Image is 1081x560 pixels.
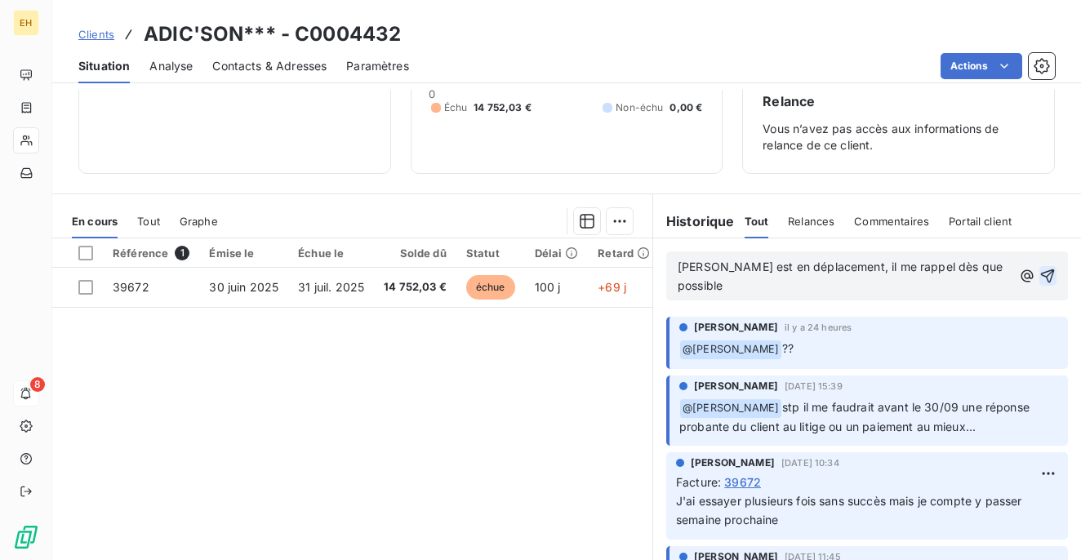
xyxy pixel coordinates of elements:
span: ?? [782,341,794,355]
div: Vous n’avez pas accès aux informations de relance de ce client. [763,91,1034,153]
span: Portail client [949,215,1012,228]
span: [PERSON_NAME] [694,379,778,393]
span: Paramètres [346,58,409,74]
span: 14 752,03 € [384,279,447,296]
div: Délai [535,247,579,260]
span: En cours [72,215,118,228]
span: 30 juin 2025 [209,280,278,294]
span: Commentaires [854,215,929,228]
span: Facture : [676,473,721,491]
span: stp il me faudrait avant le 30/09 une réponse probante du client au litige ou un paiement au mieu... [679,400,1033,433]
div: Émise le [209,247,278,260]
span: 0,00 € [670,100,702,115]
div: Échue le [298,247,364,260]
div: EH [13,10,39,36]
span: il y a 24 heures [785,322,852,332]
span: 1 [175,246,189,260]
h6: Historique [653,211,735,231]
span: 31 juil. 2025 [298,280,364,294]
h3: ADIC'SON*** - C0004432 [144,20,401,49]
span: @ [PERSON_NAME] [680,399,781,418]
span: Tout [137,215,160,228]
span: échue [466,275,515,300]
img: Logo LeanPay [13,524,39,550]
div: Retard [598,247,650,260]
div: Solde dû [384,247,447,260]
span: [PERSON_NAME] [691,456,775,470]
span: +69 j [598,280,626,294]
span: Relances [788,215,834,228]
span: J'ai essayer plusieurs fois sans succès mais je compte y passer semaine prochaine [676,494,1025,527]
span: 8 [30,377,45,392]
span: Non-échu [616,100,663,115]
span: Contacts & Adresses [212,58,327,74]
span: 0 [429,87,435,100]
h6: Relance [763,91,1034,111]
span: 14 752,03 € [474,100,532,115]
span: @ [PERSON_NAME] [680,340,781,359]
iframe: Intercom live chat [1025,504,1065,544]
span: [PERSON_NAME] est en déplacement, il me rappel dès que possible [678,260,1006,292]
span: [DATE] 10:34 [781,458,839,468]
span: [DATE] 15:39 [785,381,843,391]
span: Situation [78,58,130,74]
div: Référence [113,246,189,260]
span: 39672 [724,473,761,491]
span: Clients [78,28,114,41]
span: Tout [745,215,769,228]
button: Actions [941,53,1022,79]
div: Statut [466,247,515,260]
a: Clients [78,26,114,42]
span: 100 j [535,280,561,294]
span: [PERSON_NAME] [694,320,778,335]
span: 39672 [113,280,149,294]
span: Analyse [149,58,193,74]
span: Échu [444,100,468,115]
span: Graphe [180,215,218,228]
